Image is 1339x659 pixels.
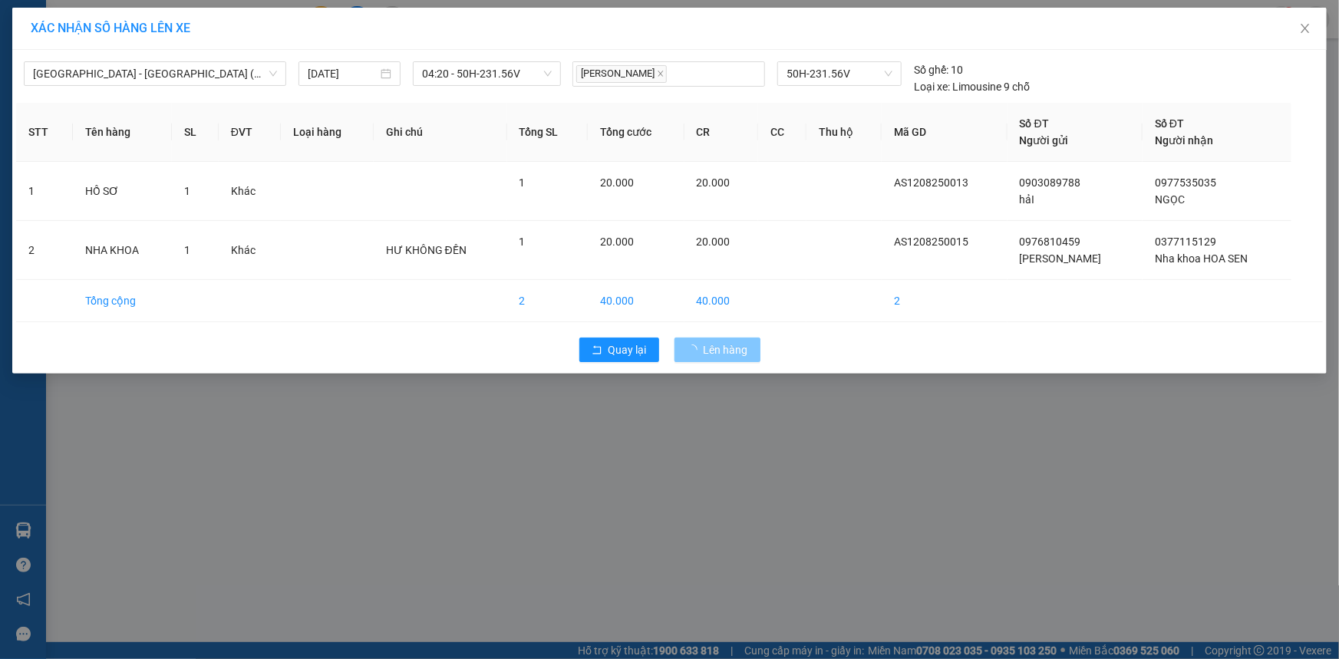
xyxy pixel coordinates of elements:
td: 40.000 [588,280,684,322]
td: 40.000 [684,280,758,322]
span: Số ĐT [1020,117,1049,130]
span: Người nhận [1155,134,1213,147]
td: Khác [219,162,281,221]
span: Nha khoa HOA SEN [1155,252,1248,265]
button: Lên hàng [674,338,760,362]
span: Loại xe: [914,78,950,95]
td: Khác [219,221,281,280]
td: 2 [882,280,1008,322]
span: AS1208250013 [894,176,968,189]
span: 0377115129 [1155,236,1216,248]
td: 1 [16,162,73,221]
span: AS1208250015 [894,236,968,248]
span: [PERSON_NAME] [576,65,667,83]
span: 20.000 [600,236,634,248]
td: Tổng cộng [73,280,172,322]
th: Tổng cước [588,103,684,162]
span: HƯ KHÔNG ĐỀN [386,244,467,256]
span: 04:20 - 50H-231.56V [422,62,552,85]
th: CC [758,103,806,162]
span: 20.000 [697,236,731,248]
th: CR [684,103,758,162]
th: Ghi chú [374,103,507,162]
span: hảI [1020,193,1035,206]
span: 0976810459 [1020,236,1081,248]
td: NHA KHOA [73,221,172,280]
span: 0977535035 [1155,176,1216,189]
span: 20.000 [600,176,634,189]
span: 1 [184,244,190,256]
span: close [657,70,665,77]
span: 20.000 [697,176,731,189]
span: close [1299,22,1311,35]
span: loading [687,344,704,355]
span: Người gửi [1020,134,1069,147]
span: Số ĐT [1155,117,1184,130]
th: STT [16,103,73,162]
th: Loại hàng [281,103,374,162]
th: Tổng SL [507,103,588,162]
th: Thu hộ [806,103,882,162]
span: Quay lại [608,341,647,358]
span: 1 [184,185,190,197]
span: NGỌC [1155,193,1185,206]
span: 1 [519,236,526,248]
button: rollbackQuay lại [579,338,659,362]
th: ĐVT [219,103,281,162]
td: HỒ SƠ [73,162,172,221]
span: 0903089788 [1020,176,1081,189]
span: 50H-231.56V [787,62,892,85]
span: [PERSON_NAME] [1020,252,1102,265]
th: Tên hàng [73,103,172,162]
span: 1 [519,176,526,189]
span: XÁC NHẬN SỐ HÀNG LÊN XE [31,21,190,35]
span: Số ghế: [914,61,948,78]
div: 10 [914,61,963,78]
th: SL [172,103,219,162]
button: Close [1284,8,1327,51]
div: Limousine 9 chỗ [914,78,1030,95]
span: Lên hàng [704,341,748,358]
input: 13/08/2025 [308,65,378,82]
span: rollback [592,344,602,357]
span: Sài Gòn - Tây Ninh (VIP) [33,62,277,85]
td: 2 [507,280,588,322]
td: 2 [16,221,73,280]
th: Mã GD [882,103,1008,162]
